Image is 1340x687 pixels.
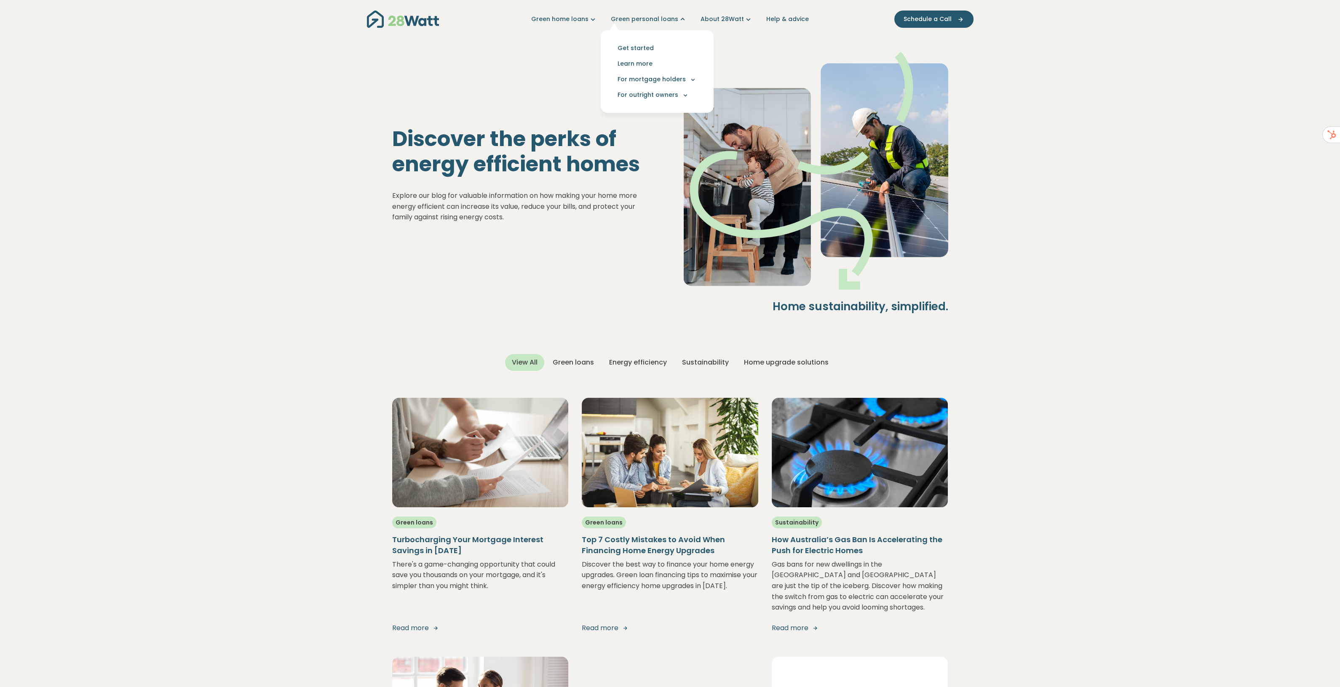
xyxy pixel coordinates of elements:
[392,623,569,633] a: Read more
[772,398,948,507] img: how-australias-gas-ban-is-accelerating-the-push-for-electric-homes
[772,559,948,613] p: Gas bans for new dwellings in the [GEOGRAPHIC_DATA] and [GEOGRAPHIC_DATA] are just the tip of the...
[582,517,626,528] span: Green loans
[611,15,687,24] a: Green personal loans
[392,398,569,507] img: turbocharging-your-mortgage-interest-savings-in-2025
[582,559,758,613] p: Discover the best way to finance your home energy upgrades. Green loan financing tips to maximise...
[392,126,657,177] h1: Discover the perks of energy efficient homes
[392,527,569,559] a: Turbocharging Your Mortgage Interest Savings in [DATE]
[367,11,439,28] img: 28Watt
[531,15,597,24] a: Green home loans
[607,40,707,56] a: Get started
[737,354,835,371] div: Home upgrade solutions
[367,8,974,30] nav: Main navigation
[582,534,758,555] h5: Top 7 Costly Mistakes to Avoid When Financing Home Energy Upgrades
[684,300,948,314] h4: Home sustainability, simplified.
[392,190,657,223] p: Explore our blog for valuable information on how making your home more energy efficient can incre...
[392,559,569,613] p: There's a game-changing opportunity that could save you thousands on your mortgage, and it's simp...
[772,623,948,633] a: Read more
[607,87,707,103] button: For outright owners
[1298,647,1340,687] iframe: Chat Widget
[582,398,758,507] img: 7-mistakes-to-avoid-when-financing-home-energy-upgrades
[894,11,974,28] button: Schedule a Call
[505,354,544,371] div: View All
[766,15,809,24] a: Help & advice
[582,623,758,633] a: Read more
[546,354,601,371] div: Green loans
[772,517,822,528] span: Sustainability
[675,354,736,371] div: Sustainability
[904,15,952,24] span: Schedule a Call
[607,72,707,87] button: For mortgage holders
[392,534,569,555] h5: Turbocharging Your Mortgage Interest Savings in [DATE]
[582,527,758,559] a: Top 7 Costly Mistakes to Avoid When Financing Home Energy Upgrades
[602,354,674,371] div: Energy efficiency
[701,15,753,24] a: About 28Watt
[392,517,436,528] span: Green loans
[772,534,948,555] h5: How Australia’s Gas Ban Is Accelerating the Push for Electric Homes
[772,527,948,559] a: How Australia’s Gas Ban Is Accelerating the Push for Electric Homes
[607,56,707,72] a: Learn more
